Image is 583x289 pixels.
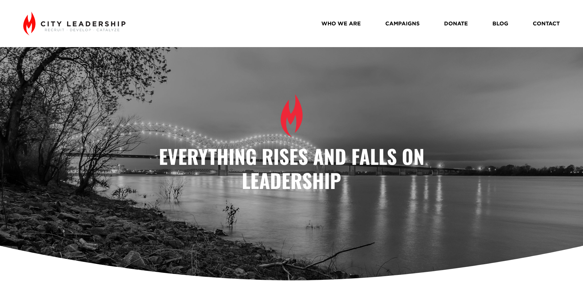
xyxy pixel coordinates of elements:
a: CAMPAIGNS [385,18,420,29]
a: WHO WE ARE [321,18,361,29]
strong: Everything Rises and Falls on Leadership [159,142,429,195]
a: DONATE [444,18,468,29]
img: City Leadership - Recruit. Develop. Catalyze. [23,12,125,35]
a: CONTACT [533,18,560,29]
a: BLOG [492,18,508,29]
